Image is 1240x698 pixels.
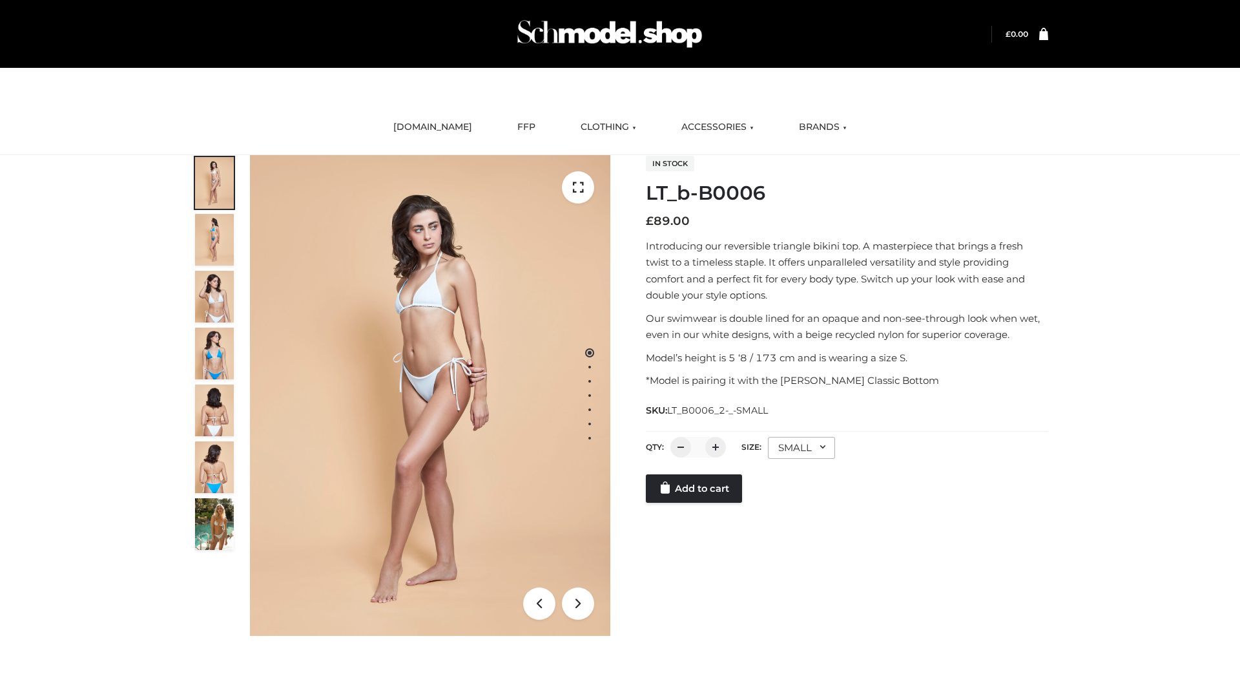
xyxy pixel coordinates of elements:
span: LT_B0006_2-_-SMALL [667,405,768,416]
img: ArielClassicBikiniTop_CloudNine_AzureSky_OW114ECO_8-scaled.jpg [195,441,234,493]
p: Introducing our reversible triangle bikini top. A masterpiece that brings a fresh twist to a time... [646,238,1048,304]
span: £ [1006,29,1011,39]
img: ArielClassicBikiniTop_CloudNine_AzureSky_OW114ECO_1 [250,155,610,636]
img: ArielClassicBikiniTop_CloudNine_AzureSky_OW114ECO_2-scaled.jpg [195,214,234,266]
img: ArielClassicBikiniTop_CloudNine_AzureSky_OW114ECO_1-scaled.jpg [195,157,234,209]
label: QTY: [646,442,664,452]
p: Our swimwear is double lined for an opaque and non-see-through look when wet, even in our white d... [646,310,1048,343]
a: £0.00 [1006,29,1028,39]
img: ArielClassicBikiniTop_CloudNine_AzureSky_OW114ECO_3-scaled.jpg [195,271,234,323]
img: Schmodel Admin 964 [513,8,707,59]
div: SMALL [768,437,835,459]
a: ACCESSORIES [672,113,763,142]
img: ArielClassicBikiniTop_CloudNine_AzureSky_OW114ECO_7-scaled.jpg [195,385,234,436]
label: Size: [741,442,761,452]
p: *Model is pairing it with the [PERSON_NAME] Classic Bottom [646,372,1048,389]
a: CLOTHING [571,113,646,142]
span: SKU: [646,403,769,418]
a: FFP [508,113,545,142]
bdi: 0.00 [1006,29,1028,39]
h1: LT_b-B0006 [646,182,1048,205]
p: Model’s height is 5 ‘8 / 173 cm and is wearing a size S. [646,350,1048,366]
a: [DOMAIN_NAME] [384,113,482,142]
img: Arieltop_CloudNine_AzureSky2.jpg [195,498,234,550]
img: ArielClassicBikiniTop_CloudNine_AzureSky_OW114ECO_4-scaled.jpg [195,328,234,379]
span: £ [646,214,654,228]
span: In stock [646,156,694,171]
a: Add to cart [646,474,742,503]
a: BRANDS [789,113,856,142]
bdi: 89.00 [646,214,690,228]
